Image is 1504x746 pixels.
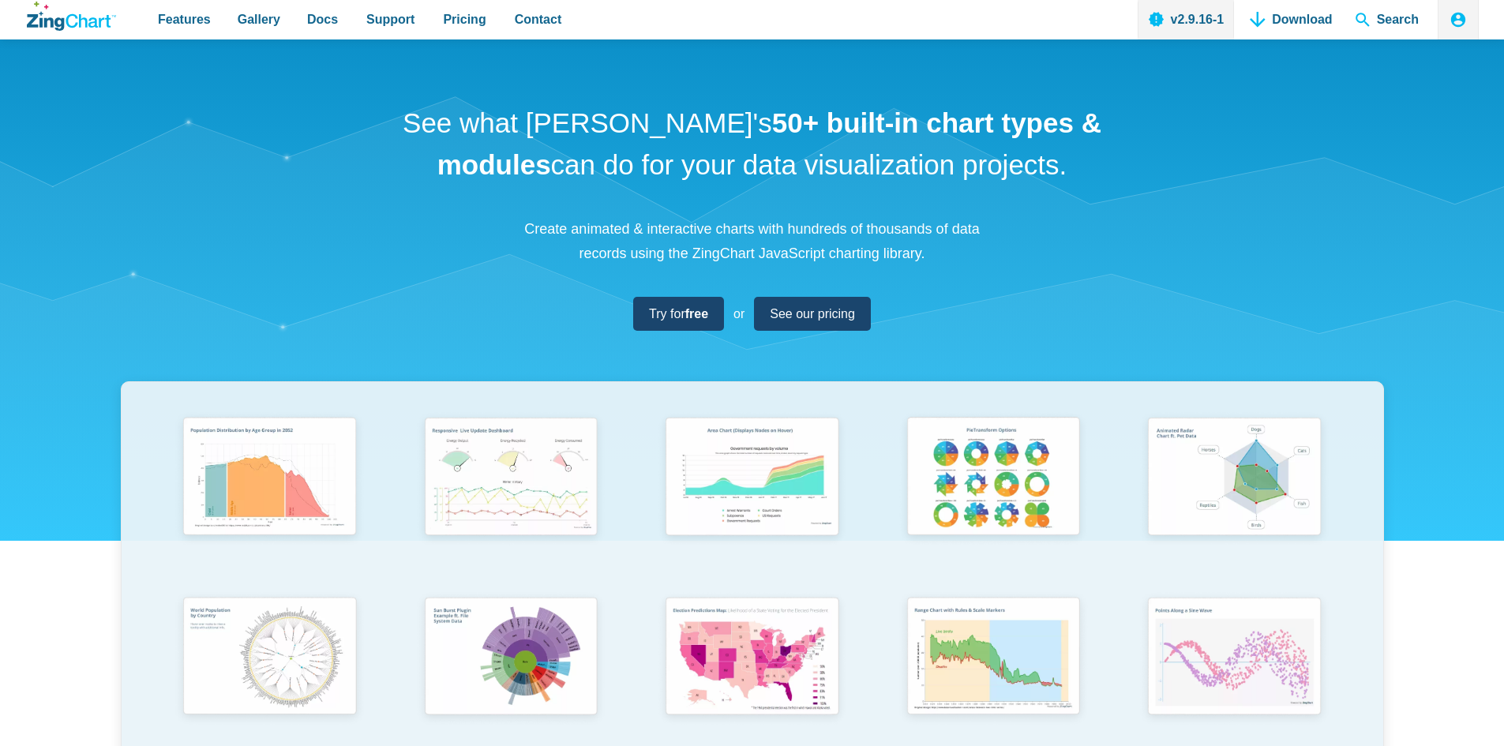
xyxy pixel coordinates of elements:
[872,410,1114,589] a: Pie Transform Options
[655,410,848,547] img: Area Chart (Displays Nodes on Hover)
[27,2,116,31] a: ZingChart Logo. Click to return to the homepage
[770,303,855,324] span: See our pricing
[649,303,708,324] span: Try for
[633,297,724,331] a: Try forfree
[897,410,1090,547] img: Pie Transform Options
[655,590,848,727] img: Election Predictions Map
[173,590,366,728] img: World Population by Country
[437,107,1101,180] strong: 50+ built-in chart types & modules
[632,410,873,589] a: Area Chart (Displays Nodes on Hover)
[397,103,1108,186] h1: See what [PERSON_NAME]'s can do for your data visualization projects.
[390,410,632,589] a: Responsive Live Update Dashboard
[733,303,744,324] span: or
[1138,590,1330,727] img: Points Along a Sine Wave
[515,9,562,30] span: Contact
[149,410,391,589] a: Population Distribution by Age Group in 2052
[414,590,607,727] img: Sun Burst Plugin Example ft. File System Data
[1114,410,1356,589] a: Animated Radar Chart ft. Pet Data
[366,9,414,30] span: Support
[897,590,1090,728] img: Range Chart with Rultes & Scale Markers
[307,9,338,30] span: Docs
[685,307,708,321] strong: free
[754,297,871,331] a: See our pricing
[516,217,989,265] p: Create animated & interactive charts with hundreds of thousands of data records using the ZingCha...
[238,9,280,30] span: Gallery
[158,9,211,30] span: Features
[443,9,486,30] span: Pricing
[414,410,607,547] img: Responsive Live Update Dashboard
[173,410,366,547] img: Population Distribution by Age Group in 2052
[1138,410,1330,547] img: Animated Radar Chart ft. Pet Data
